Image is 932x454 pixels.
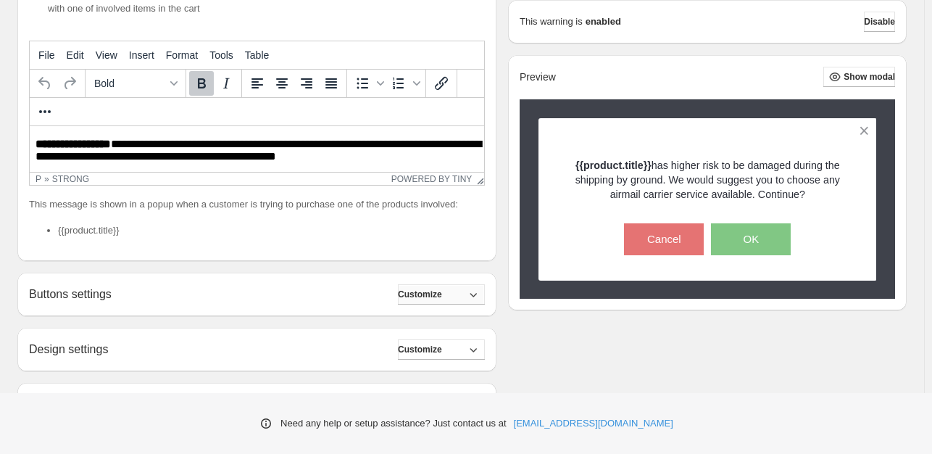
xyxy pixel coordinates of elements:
p: has higher risk to be damaged during the shipping by ground. We would suggest you to choose any a... [564,158,852,202]
span: Disable [864,16,895,28]
div: » [44,174,49,184]
span: Tools [209,49,233,61]
button: Formats [88,71,183,96]
span: Customize [398,289,442,300]
button: Undo [33,71,57,96]
span: Edit [67,49,84,61]
button: Disable [864,12,895,32]
button: Align left [245,71,270,96]
div: Bullet list [350,71,386,96]
button: Align center [270,71,294,96]
iframe: Rich Text Area [30,126,484,172]
div: Resize [472,173,484,185]
li: {{product.title}} [58,223,485,238]
button: Justify [319,71,344,96]
span: Table [245,49,269,61]
button: Insert/edit link [429,71,454,96]
a: [EMAIL_ADDRESS][DOMAIN_NAME] [514,416,673,431]
a: Powered by Tiny [391,174,473,184]
button: Customize [398,339,485,360]
button: Customize [398,284,485,305]
span: File [38,49,55,61]
button: Italic [214,71,238,96]
h2: Design settings [29,342,108,356]
strong: enabled [586,15,621,29]
div: strong [52,174,89,184]
div: Numbered list [386,71,423,96]
strong: {{product.title}} [575,160,652,171]
span: Customize [398,344,442,355]
span: Insert [129,49,154,61]
button: Align right [294,71,319,96]
span: Format [166,49,198,61]
button: Bold [189,71,214,96]
p: This message is shown in a popup when a customer is trying to purchase one of the products involved: [29,197,485,212]
span: Show modal [844,71,895,83]
span: Bold [94,78,165,89]
button: OK [711,223,791,255]
p: This warning is [520,15,583,29]
span: View [96,49,117,61]
h2: Buttons settings [29,287,112,301]
button: Cancel [624,223,704,255]
button: Show modal [823,67,895,87]
button: Redo [57,71,82,96]
div: p [36,174,41,184]
button: More... [33,99,57,124]
h2: Preview [520,71,556,83]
